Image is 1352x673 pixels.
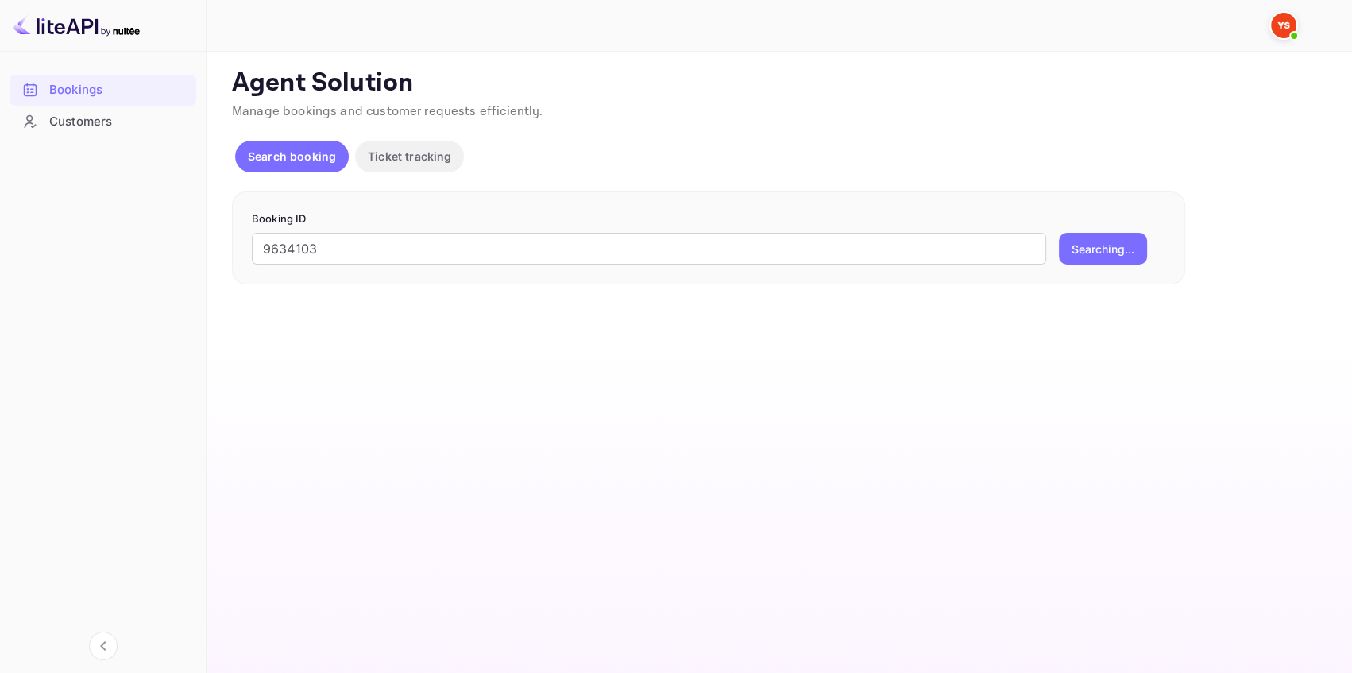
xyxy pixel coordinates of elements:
p: Ticket tracking [368,148,451,164]
div: Bookings [10,75,196,106]
p: Agent Solution [232,68,1323,99]
p: Search booking [248,148,336,164]
input: Enter Booking ID (e.g., 63782194) [252,233,1046,265]
p: Booking ID [252,211,1165,227]
a: Bookings [10,75,196,104]
button: Searching... [1059,233,1147,265]
a: Customers [10,106,196,136]
img: Yandex Support [1271,13,1296,38]
img: LiteAPI logo [13,13,140,38]
div: Customers [10,106,196,137]
div: Customers [49,113,188,131]
div: Bookings [49,81,188,99]
span: Manage bookings and customer requests efficiently. [232,103,543,120]
button: Collapse navigation [89,632,118,660]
